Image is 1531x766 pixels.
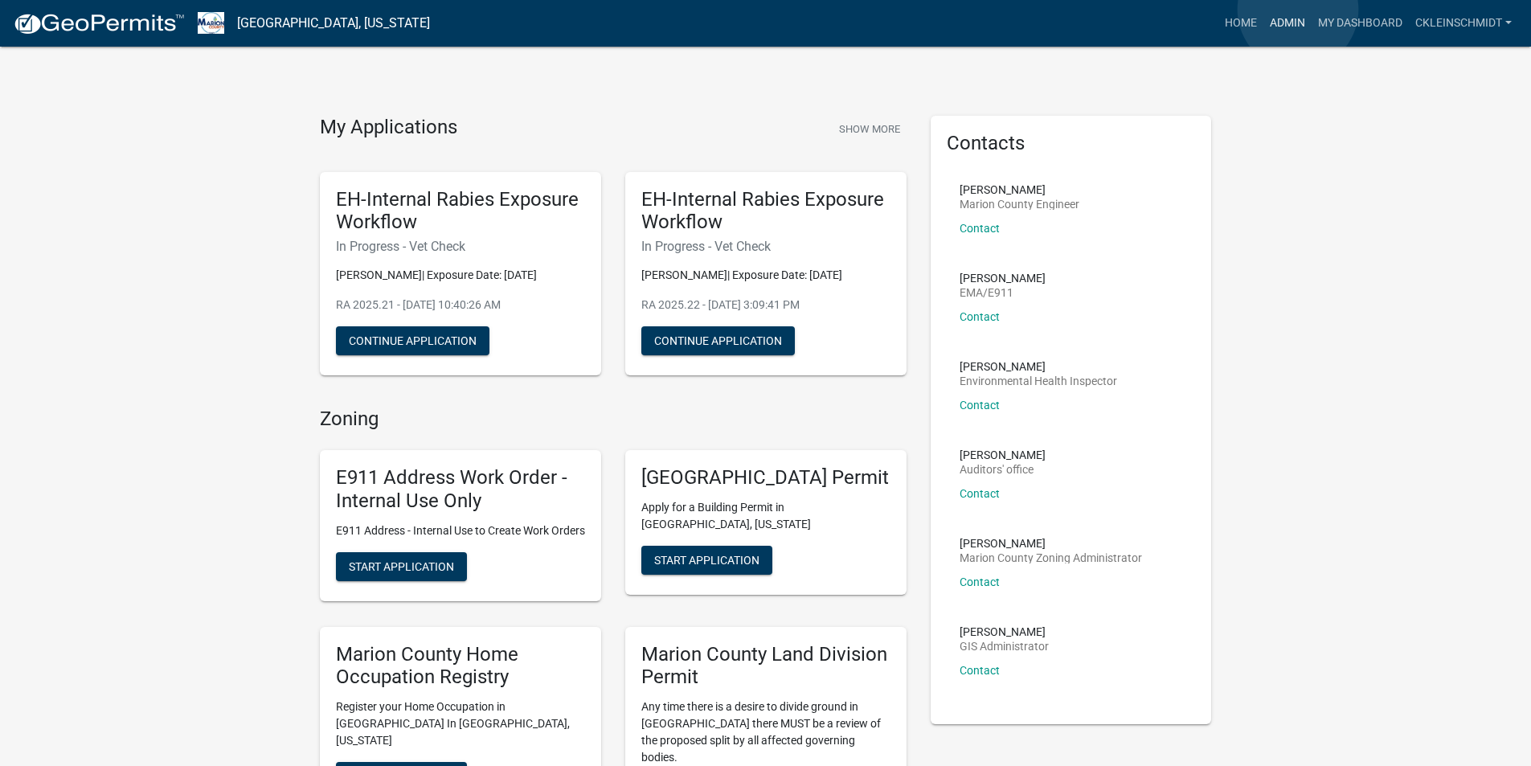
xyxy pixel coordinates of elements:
p: Marion County Engineer [960,199,1079,210]
button: Show More [833,116,907,142]
button: Continue Application [336,326,489,355]
h6: In Progress - Vet Check [641,239,890,254]
h5: Contacts [947,132,1196,155]
p: [PERSON_NAME] [960,272,1046,284]
p: Marion County Zoning Administrator [960,552,1142,563]
p: [PERSON_NAME] [960,361,1117,372]
a: Home [1218,8,1263,39]
a: Contact [960,222,1000,235]
p: RA 2025.21 - [DATE] 10:40:26 AM [336,297,585,313]
a: Contact [960,576,1000,588]
p: [PERSON_NAME] [960,538,1142,549]
p: Environmental Health Inspector [960,375,1117,387]
a: Contact [960,399,1000,412]
p: E911 Address - Internal Use to Create Work Orders [336,522,585,539]
a: My Dashboard [1312,8,1409,39]
button: Continue Application [641,326,795,355]
p: [PERSON_NAME] [960,626,1049,637]
button: Start Application [336,552,467,581]
button: Start Application [641,546,772,575]
a: Admin [1263,8,1312,39]
a: [GEOGRAPHIC_DATA], [US_STATE] [237,10,430,37]
p: [PERSON_NAME] [960,449,1046,461]
p: Auditors' office [960,464,1046,475]
p: RA 2025.22 - [DATE] 3:09:41 PM [641,297,890,313]
p: Any time there is a desire to divide ground in [GEOGRAPHIC_DATA] there MUST be a review of the pr... [641,698,890,766]
a: Contact [960,664,1000,677]
a: Contact [960,310,1000,323]
h5: EH-Internal Rabies Exposure Workflow [641,188,890,235]
p: [PERSON_NAME]| Exposure Date: [DATE] [641,267,890,284]
p: [PERSON_NAME] [960,184,1079,195]
p: [PERSON_NAME]| Exposure Date: [DATE] [336,267,585,284]
h4: My Applications [320,116,457,140]
h5: Marion County Land Division Permit [641,643,890,690]
p: GIS Administrator [960,641,1049,652]
p: Apply for a Building Permit in [GEOGRAPHIC_DATA], [US_STATE] [641,499,890,533]
h5: [GEOGRAPHIC_DATA] Permit [641,466,890,490]
a: Contact [960,487,1000,500]
h5: Marion County Home Occupation Registry [336,643,585,690]
h5: EH-Internal Rabies Exposure Workflow [336,188,585,235]
h6: In Progress - Vet Check [336,239,585,254]
span: Start Application [349,559,454,572]
p: Register your Home Occupation in [GEOGRAPHIC_DATA] In [GEOGRAPHIC_DATA], [US_STATE] [336,698,585,749]
a: ckleinschmidt [1409,8,1518,39]
span: Start Application [654,553,759,566]
h5: E911 Address Work Order - Internal Use Only [336,466,585,513]
h4: Zoning [320,408,907,431]
img: Marion County, Iowa [198,12,224,34]
p: EMA/E911 [960,287,1046,298]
